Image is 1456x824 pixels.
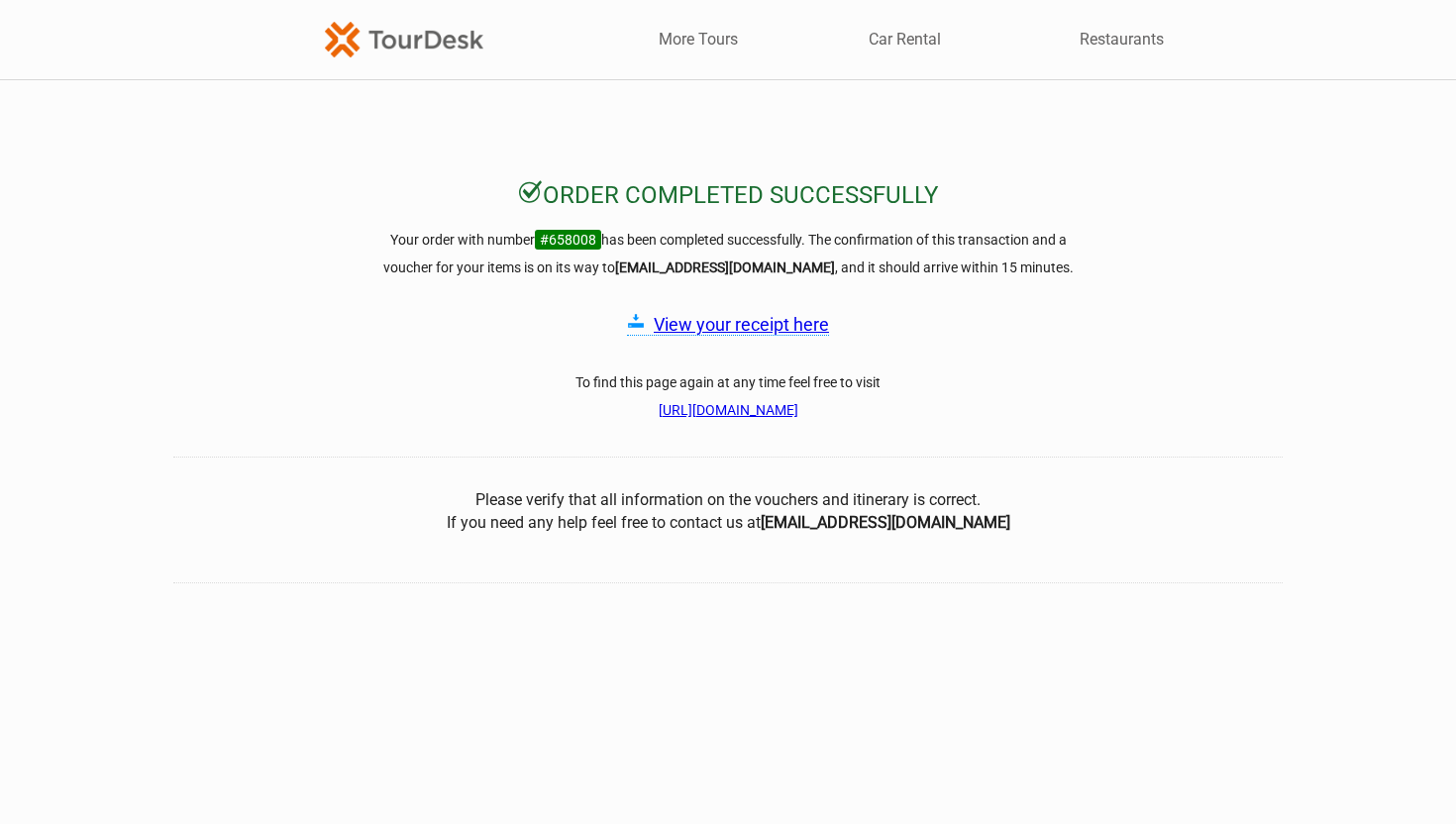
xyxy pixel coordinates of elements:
img: TourDesk-logo-td-orange-v1.png [325,22,483,56]
h3: Your order with number has been completed successfully. The confirmation of this transaction and ... [371,226,1085,281]
a: Car Rental [869,29,941,51]
a: Restaurants [1080,29,1164,51]
b: [EMAIL_ADDRESS][DOMAIN_NAME] [761,513,1010,532]
span: #658008 [535,230,601,250]
a: View your receipt here [654,314,829,335]
center: Please verify that all information on the vouchers and itinerary is correct. If you need any help... [173,489,1283,534]
a: More Tours [659,29,738,51]
h3: To find this page again at any time feel free to visit [371,368,1085,424]
strong: [EMAIL_ADDRESS][DOMAIN_NAME] [615,259,835,275]
a: [URL][DOMAIN_NAME] [659,402,798,418]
